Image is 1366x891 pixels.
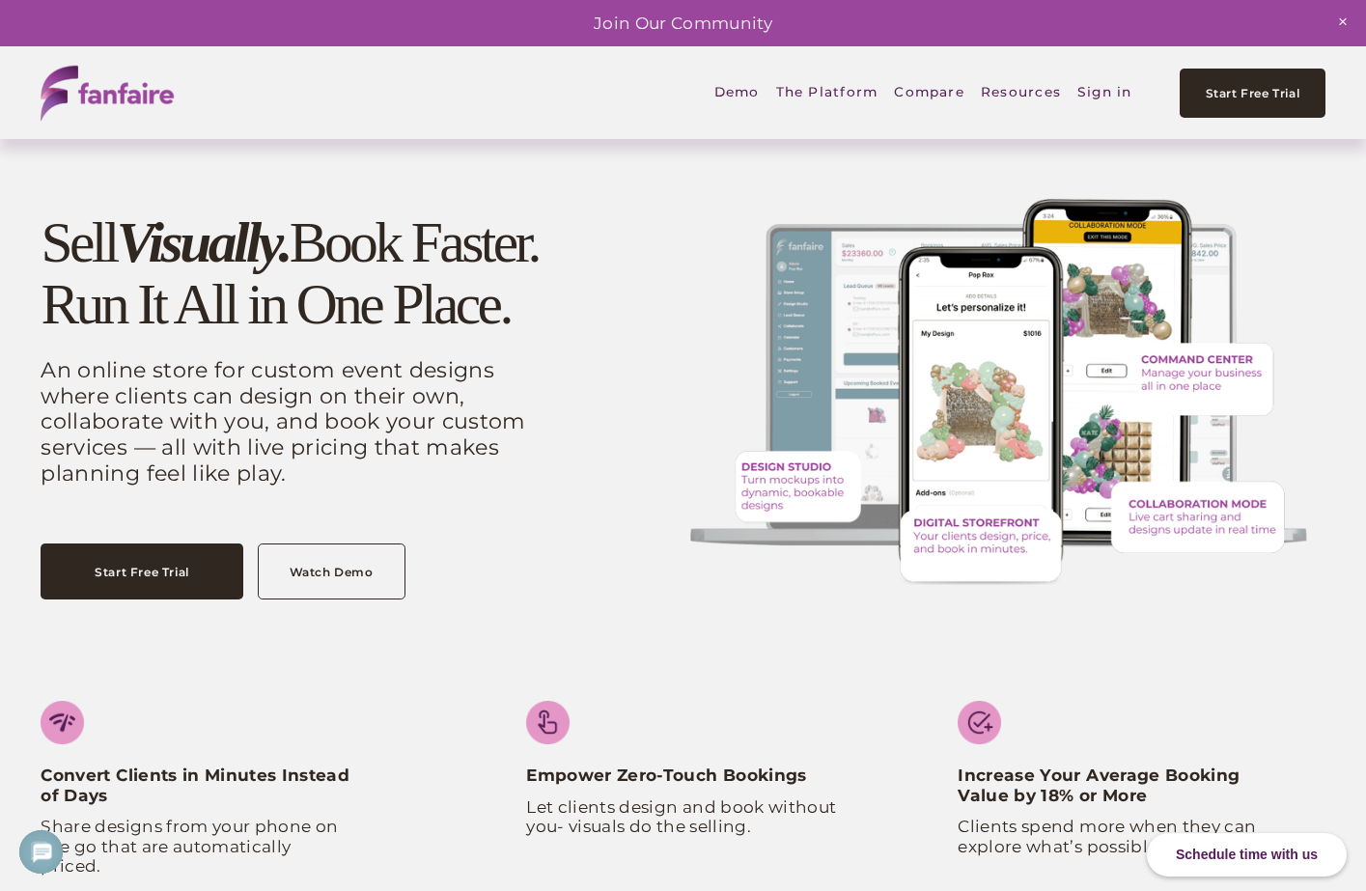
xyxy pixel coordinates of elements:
span: Resources [981,71,1061,114]
a: Demo [714,70,760,116]
strong: Convert Clients in Minutes Instead of Days [41,765,354,805]
span: The Platform [776,71,878,114]
div: Schedule time with us [1147,833,1347,877]
p: An online store for custom event designs where clients can design on their own, collaborate with ... [41,358,567,487]
a: folder dropdown [981,70,1061,116]
p: Share designs from your phone on the go that are automatically priced. [41,817,353,877]
strong: Empower Zero-Touch Bookings [526,765,806,785]
em: Visually. [117,210,290,274]
strong: Increase Your Average Booking Value by 18% or More [958,765,1244,805]
a: folder dropdown [776,70,878,116]
h1: Sell Book Faster. Run It All in One Place. [41,212,567,335]
a: Watch Demo [258,543,405,599]
a: Sign in [1077,70,1132,116]
p: Let clients design and book without you- visuals do the selling. [526,797,839,837]
img: fanfaire [41,66,174,121]
a: Compare [894,70,964,116]
a: Start Free Trial [41,543,242,599]
p: Clients spend more when they can explore what’s possible [958,817,1270,856]
a: Start Free Trial [1180,69,1324,118]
